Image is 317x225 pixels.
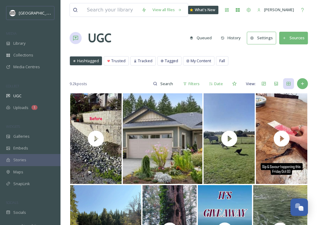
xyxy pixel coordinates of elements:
[84,3,139,17] input: Search your library
[188,6,218,14] a: What's New
[6,31,17,36] span: MEDIA
[13,157,26,163] span: Stories
[13,105,28,111] span: Uploads
[254,93,309,184] img: thumbnail
[279,32,308,44] button: Sources
[77,58,99,64] span: Hashtagged
[247,32,279,44] a: Settings
[31,105,38,110] div: 1
[6,124,20,129] span: WIDGETS
[218,32,244,44] button: History
[70,81,87,87] span: 9.2k posts
[290,198,308,216] button: Open Chat
[187,32,218,44] a: Queued
[13,40,25,46] span: Library
[149,4,185,16] a: View all files
[214,81,223,87] span: Date
[188,81,200,87] span: Filters
[13,210,26,215] span: Socials
[254,4,297,16] a: [PERSON_NAME]
[165,58,178,64] span: Tagged
[10,10,16,16] img: parks%20beach.jpg
[246,81,256,87] span: View:
[6,84,19,88] span: COLLECT
[13,145,28,151] span: Embeds
[13,181,30,187] span: SnapLink
[88,29,111,47] a: UGC
[13,93,21,99] span: UGC
[264,7,294,12] span: [PERSON_NAME]
[6,200,18,205] span: SOCIALS
[123,93,202,184] img: JUST LISTED! $1,159,000 654 Sanderson Road, Ladysmith, BC, V9G 0A7 Stylish, serene, and super ene...
[218,32,247,44] a: History
[247,32,276,44] button: Settings
[191,58,211,64] span: My Content
[69,93,123,184] img: thumbnail
[157,78,177,90] input: Search
[111,58,126,64] span: Trusted
[19,10,73,16] span: [GEOGRAPHIC_DATA] Tourism
[187,32,215,44] button: Queued
[202,93,257,184] img: thumbnail
[138,58,152,64] span: Tracked
[13,64,40,70] span: Media Centres
[13,169,23,175] span: Maps
[219,58,225,64] span: Fall
[13,52,33,58] span: Collections
[13,133,30,139] span: Galleries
